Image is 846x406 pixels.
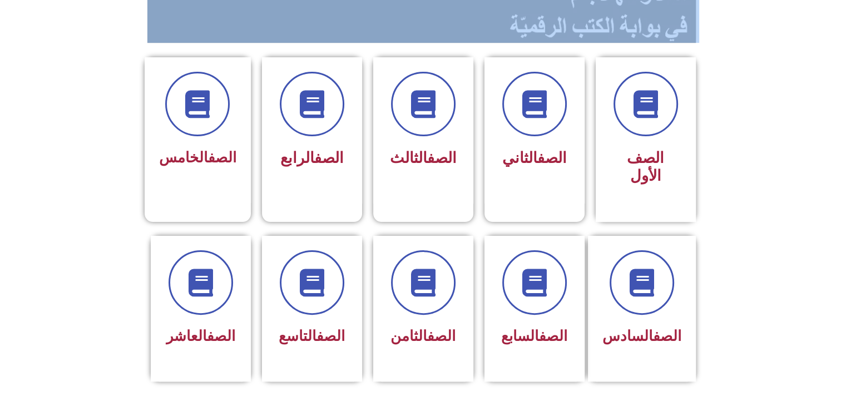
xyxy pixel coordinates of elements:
[627,149,664,185] span: الصف الأول
[539,328,567,344] a: الصف
[208,149,236,166] a: الصف
[502,149,567,167] span: الثاني
[280,149,344,167] span: الرابع
[316,328,345,344] a: الصف
[207,328,235,344] a: الصف
[314,149,344,167] a: الصف
[390,149,457,167] span: الثالث
[159,149,236,166] span: الخامس
[279,328,345,344] span: التاسع
[602,328,681,344] span: السادس
[501,328,567,344] span: السابع
[537,149,567,167] a: الصف
[166,328,235,344] span: العاشر
[653,328,681,344] a: الصف
[427,149,457,167] a: الصف
[427,328,456,344] a: الصف
[390,328,456,344] span: الثامن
